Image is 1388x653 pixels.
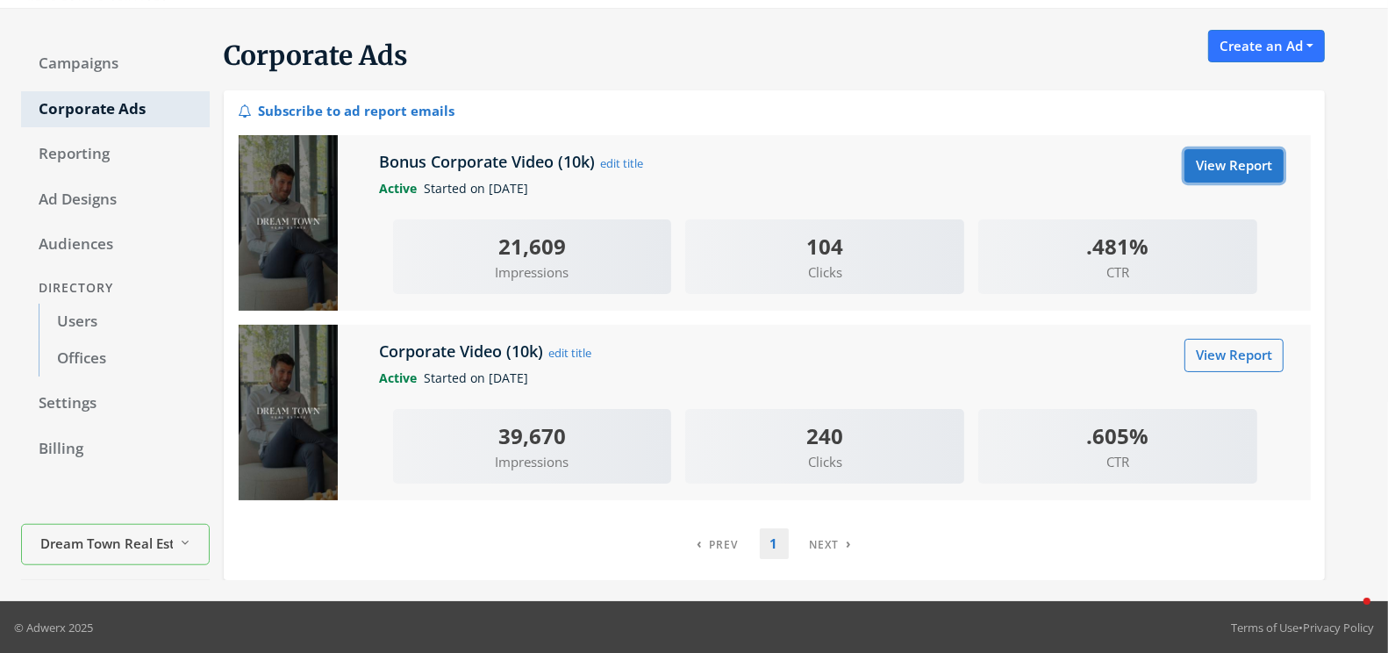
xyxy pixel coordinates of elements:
div: 39,670 [393,420,672,452]
span: CTR [978,452,1257,472]
a: Audiences [21,226,210,263]
button: edit title [548,343,593,362]
a: Offices [39,341,210,377]
p: © Adwerx 2025 [14,619,93,636]
button: edit title [600,154,645,173]
nav: pagination [687,528,862,559]
a: Ad Designs [21,182,210,219]
a: Users [39,304,210,341]
a: 1 [760,528,789,559]
span: Impressions [393,452,672,472]
div: 21,609 [393,230,672,262]
span: Dream Town Real Estate [41,533,173,553]
span: Corporate Ads [224,39,408,72]
div: Directory [21,272,210,305]
div: Subscribe to ad report emails [238,97,454,121]
iframe: Intercom live chat [1328,593,1370,635]
span: Active [380,180,425,197]
h5: Corporate Video (10k) [380,341,548,362]
a: Terms of Use [1231,620,1299,635]
span: CTR [978,262,1257,283]
div: Started on [DATE] [367,179,1299,198]
span: Clicks [685,262,964,283]
img: Corporate Video (10k) [239,325,338,500]
a: View Report [1184,149,1284,182]
a: Billing [21,431,210,468]
div: • [1231,619,1374,636]
span: Active [380,370,425,386]
a: Campaigns [21,46,210,83]
span: Clicks [685,452,964,472]
div: 104 [685,230,964,262]
a: Settings [21,385,210,422]
a: Corporate Ads [21,91,210,128]
div: 240 [685,420,964,452]
a: Privacy Policy [1303,620,1374,635]
a: View Report [1184,339,1284,371]
div: Started on [DATE] [367,369,1299,388]
span: Impressions [393,262,672,283]
div: .605% [978,420,1257,452]
button: Create an Ad [1208,30,1325,62]
div: .481% [978,230,1257,262]
a: Reporting [21,136,210,173]
button: Dream Town Real Estate [21,524,210,565]
img: Bonus Corporate Video (10k) [239,135,338,311]
h5: Bonus Corporate Video (10k) [380,151,600,172]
